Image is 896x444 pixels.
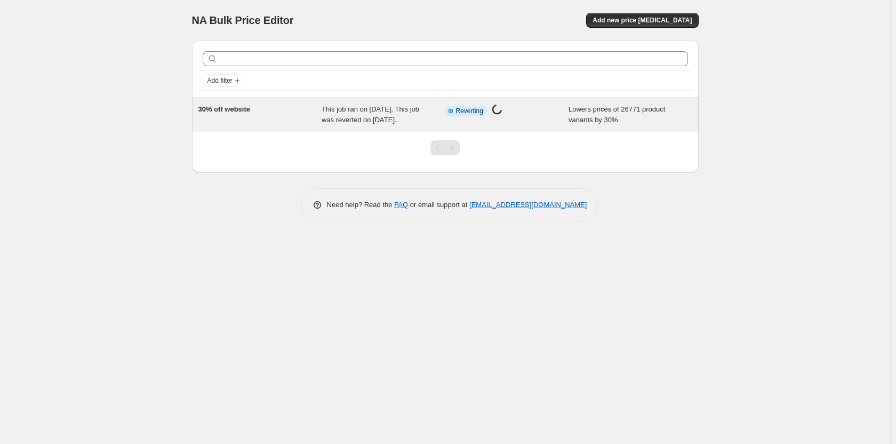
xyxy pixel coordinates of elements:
[456,107,483,115] span: Reverting
[469,201,587,209] a: [EMAIL_ADDRESS][DOMAIN_NAME]
[192,14,294,26] span: NA Bulk Price Editor
[394,201,408,209] a: FAQ
[198,105,251,113] span: 30% off website
[586,13,698,28] button: Add new price [MEDICAL_DATA]
[408,201,469,209] span: or email support at
[327,201,395,209] span: Need help? Read the
[569,105,665,124] span: Lowers prices of 26771 product variants by 30%
[322,105,419,124] span: This job ran on [DATE]. This job was reverted on [DATE].
[430,140,460,155] nav: Pagination
[593,16,692,25] span: Add new price [MEDICAL_DATA]
[203,74,245,87] button: Add filter
[207,76,233,85] span: Add filter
